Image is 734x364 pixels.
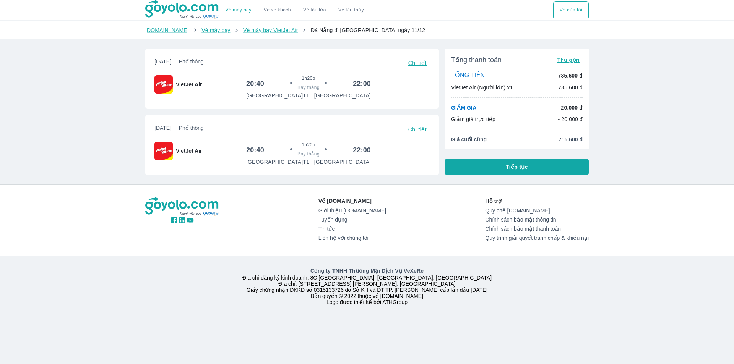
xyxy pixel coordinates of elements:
span: VietJet Air [176,147,202,155]
span: Chi tiết [408,60,427,66]
span: 1h20p [302,75,315,81]
span: 1h20p [302,142,315,148]
h6: 20:40 [246,146,264,155]
span: Phổ thông [179,58,204,65]
button: Chi tiết [405,124,430,135]
div: Địa chỉ đăng ký kinh doanh: 8C [GEOGRAPHIC_DATA], [GEOGRAPHIC_DATA], [GEOGRAPHIC_DATA] Địa chỉ: [... [141,267,593,305]
a: Liên hệ với chúng tôi [318,235,386,241]
a: Tuyển dụng [318,217,386,223]
a: Vé tàu lửa [297,1,332,19]
span: Thu gọn [557,57,580,63]
button: Vé tàu thủy [332,1,370,19]
h6: 20:40 [246,79,264,88]
p: [GEOGRAPHIC_DATA] T1 [246,158,309,166]
p: Hỗ trợ [485,197,589,205]
span: VietJet Air [176,81,202,88]
p: TỔNG TIỀN [451,71,485,80]
h6: 22:00 [353,79,371,88]
a: Chính sách bảo mật thanh toán [485,226,589,232]
span: Bay thẳng [297,84,320,91]
p: [GEOGRAPHIC_DATA] [314,92,371,99]
button: Thu gọn [554,55,583,65]
span: Tổng thanh toán [451,55,502,65]
a: Quy trình giải quyết tranh chấp & khiếu nại [485,235,589,241]
a: Vé máy bay [201,27,230,33]
a: Vé xe khách [264,7,291,13]
p: - 20.000 đ [558,104,583,112]
a: [DOMAIN_NAME] [145,27,189,33]
p: VietJet Air (Người lớn) x1 [451,84,513,91]
span: Tiếp tục [506,163,528,171]
span: Chi tiết [408,126,427,133]
p: 735.600 đ [558,84,583,91]
span: Giá cuối cùng [451,136,487,143]
img: logo [145,197,219,216]
span: Đà Nẵng đi [GEOGRAPHIC_DATA] ngày 11/12 [311,27,425,33]
a: Chính sách bảo mật thông tin [485,217,589,223]
div: choose transportation mode [553,1,589,19]
p: [GEOGRAPHIC_DATA] T1 [246,92,309,99]
span: 715.600 đ [559,136,583,143]
span: [DATE] [154,124,204,135]
p: Về [DOMAIN_NAME] [318,197,386,205]
p: Giảm giá trực tiếp [451,115,495,123]
button: Chi tiết [405,58,430,68]
a: Vé máy bay [226,7,252,13]
div: choose transportation mode [219,1,370,19]
p: GIẢM GIÁ [451,104,476,112]
button: Vé của tôi [553,1,589,19]
span: Phổ thông [179,125,204,131]
span: [DATE] [154,58,204,68]
span: | [174,58,176,65]
h6: 22:00 [353,146,371,155]
nav: breadcrumb [145,26,589,34]
p: Công ty TNHH Thương Mại Dịch Vụ VeXeRe [147,267,587,275]
p: 735.600 đ [558,72,583,79]
p: [GEOGRAPHIC_DATA] [314,158,371,166]
a: Vé máy bay VietJet Air [243,27,298,33]
button: Tiếp tục [445,159,589,175]
a: Quy chế [DOMAIN_NAME] [485,207,589,214]
a: Giới thiệu [DOMAIN_NAME] [318,207,386,214]
span: | [174,125,176,131]
span: Bay thẳng [297,151,320,157]
a: Tin tức [318,226,386,232]
p: - 20.000 đ [558,115,583,123]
